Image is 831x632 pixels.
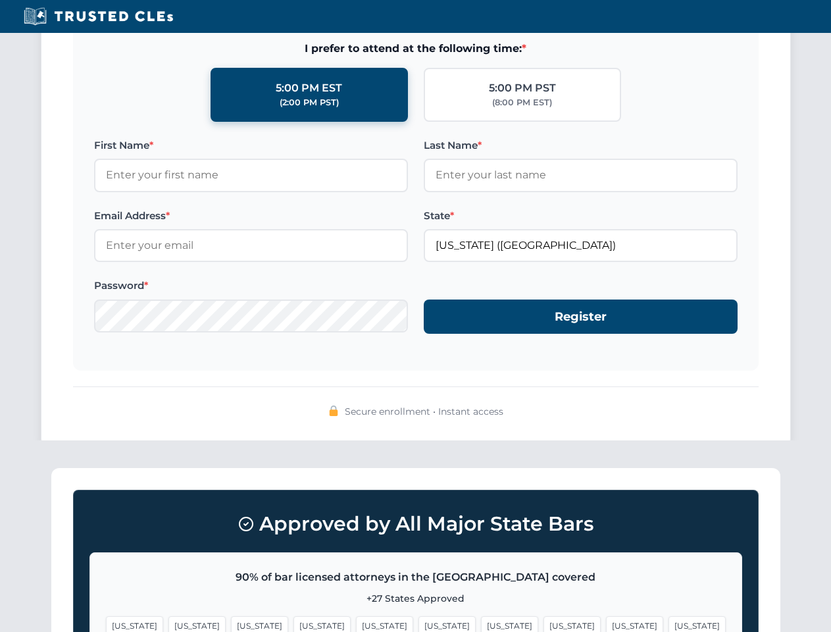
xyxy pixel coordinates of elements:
[94,40,738,57] span: I prefer to attend at the following time:
[94,229,408,262] input: Enter your email
[89,506,742,542] h3: Approved by All Major State Bars
[94,208,408,224] label: Email Address
[328,406,339,416] img: 🔒
[94,138,408,153] label: First Name
[94,278,408,294] label: Password
[20,7,177,26] img: Trusted CLEs
[106,591,726,606] p: +27 States Approved
[492,96,552,109] div: (8:00 PM EST)
[424,138,738,153] label: Last Name
[424,300,738,334] button: Register
[106,569,726,586] p: 90% of bar licensed attorneys in the [GEOGRAPHIC_DATA] covered
[280,96,339,109] div: (2:00 PM PST)
[489,80,556,97] div: 5:00 PM PST
[345,404,503,419] span: Secure enrollment • Instant access
[424,208,738,224] label: State
[94,159,408,192] input: Enter your first name
[424,159,738,192] input: Enter your last name
[424,229,738,262] input: Arizona (AZ)
[276,80,342,97] div: 5:00 PM EST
